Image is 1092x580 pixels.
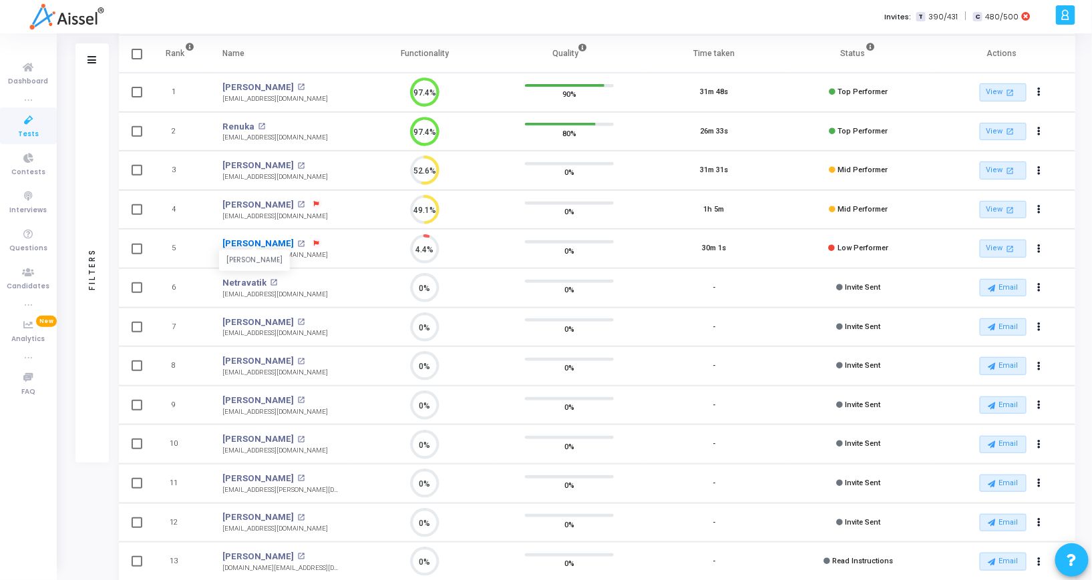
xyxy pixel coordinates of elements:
mat-icon: open_in_new [1005,204,1016,216]
th: Status [786,35,930,73]
mat-icon: open_in_new [298,83,305,91]
span: Invite Sent [845,283,880,292]
a: Netravatik [222,276,266,290]
span: 0% [564,557,574,570]
a: Renuka [222,120,254,133]
span: Tests [18,129,39,140]
button: Actions [1030,318,1049,336]
a: [PERSON_NAME] [222,81,294,94]
button: Actions [1030,396,1049,414]
button: Actions [1030,357,1049,376]
a: [PERSON_NAME] [222,354,294,368]
mat-icon: open_in_new [1005,243,1016,254]
div: [EMAIL_ADDRESS][PERSON_NAME][DOMAIN_NAME] [222,485,339,495]
button: Actions [1030,83,1049,102]
mat-icon: open_in_new [298,201,305,208]
button: Actions [1030,553,1049,571]
span: Candidates [7,281,50,292]
span: Invite Sent [845,439,880,448]
td: 3 [152,151,209,190]
div: [EMAIL_ADDRESS][DOMAIN_NAME] [222,133,328,143]
th: Quality [497,35,641,73]
mat-icon: open_in_new [298,318,305,326]
a: View [980,123,1027,141]
a: [PERSON_NAME] [222,394,294,407]
span: T [916,12,925,22]
span: New [36,316,57,327]
a: View [980,83,1027,101]
button: Actions [1030,122,1049,141]
div: 31m 31s [700,165,728,176]
span: Mid Performer [838,205,888,214]
mat-icon: open_in_new [1005,125,1016,137]
span: Read Instructions [832,557,893,565]
th: Functionality [353,35,497,73]
div: - [713,556,715,567]
td: 5 [152,229,209,268]
span: Interviews [10,205,47,216]
button: Email [980,514,1027,531]
div: [DOMAIN_NAME][EMAIL_ADDRESS][DOMAIN_NAME] [222,563,339,573]
div: Time taken [693,46,735,61]
span: Invite Sent [845,518,880,527]
button: Actions [1030,240,1049,258]
div: Name [222,46,244,61]
div: - [713,282,715,294]
mat-icon: open_in_new [298,240,305,248]
span: Analytics [12,334,45,345]
span: Top Performer [838,87,888,96]
button: Email [980,553,1027,570]
div: [EMAIL_ADDRESS][DOMAIN_NAME] [222,328,328,338]
span: | [964,9,966,23]
a: [PERSON_NAME] [222,237,294,250]
a: [PERSON_NAME] [222,550,294,563]
th: Actions [931,35,1075,73]
div: [EMAIL_ADDRESS][DOMAIN_NAME] [222,94,328,104]
mat-icon: open_in_new [298,553,305,560]
td: 12 [152,503,209,543]
span: Invite Sent [845,322,880,331]
span: Questions [9,243,47,254]
button: Email [980,396,1027,414]
img: logo [29,3,104,30]
td: 10 [152,424,209,464]
button: Email [980,357,1027,374]
td: 9 [152,386,209,425]
td: 7 [152,308,209,347]
a: [PERSON_NAME] [222,159,294,172]
div: - [713,517,715,529]
span: 0% [564,244,574,257]
div: [EMAIL_ADDRESS][DOMAIN_NAME] [222,212,328,222]
mat-icon: open_in_new [258,123,266,130]
a: View [980,240,1027,258]
button: Actions [1030,474,1049,493]
mat-icon: open_in_new [1005,165,1016,176]
div: - [713,478,715,489]
button: Actions [1030,200,1049,219]
td: 6 [152,268,209,308]
div: - [713,360,715,372]
span: Invite Sent [845,400,880,409]
mat-icon: open_in_new [270,279,278,286]
td: 8 [152,346,209,386]
span: C [973,12,982,22]
span: 0% [564,479,574,492]
span: Dashboard [9,76,49,87]
span: 0% [564,517,574,531]
div: [EMAIL_ADDRESS][DOMAIN_NAME] [222,172,328,182]
a: View [980,162,1027,180]
button: Email [980,475,1027,492]
a: [PERSON_NAME] [222,472,294,485]
span: 0% [564,322,574,335]
div: 30m 1s [702,243,726,254]
span: Top Performer [838,127,888,135]
div: [EMAIL_ADDRESS][DOMAIN_NAME] [222,446,328,456]
div: 1h 5m [703,204,724,216]
span: 0% [564,361,574,374]
div: 31m 48s [700,87,728,98]
mat-icon: open_in_new [1005,87,1016,98]
span: Mid Performer [838,166,888,174]
a: [PERSON_NAME] [222,432,294,446]
div: [EMAIL_ADDRESS][DOMAIN_NAME] [222,524,328,534]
